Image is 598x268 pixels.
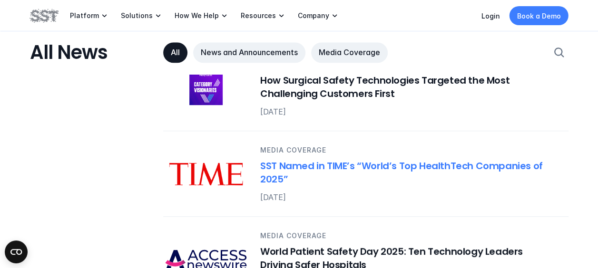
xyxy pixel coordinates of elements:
a: TIME logoMedia CoverageSST Named in TIME’s “World’s Top HealthTech Companies of 2025”[DATE] [163,131,569,217]
a: Login [481,12,500,20]
p: News and Announcements [201,48,298,58]
p: Company [298,11,329,20]
p: Media Coverage [319,48,380,58]
p: All [171,48,180,58]
img: Category Visionaries logo [163,72,249,105]
a: Book a Demo [510,6,569,25]
img: TIME logo [163,157,249,191]
a: Category Visionaries logoMedia CoverageHow Surgical Safety Technologies Targeted the Most Challen... [163,46,569,131]
button: Search Icon [549,43,569,62]
p: Platform [70,11,99,20]
h3: All News [30,40,144,65]
p: Media Coverage [260,230,326,241]
button: Open CMP widget [5,240,28,263]
h6: SST Named in TIME’s “World’s Top HealthTech Companies of 2025” [260,159,557,186]
img: SST logo [30,8,59,24]
p: [DATE] [260,191,557,203]
p: How We Help [175,11,219,20]
p: [DATE] [260,106,557,117]
p: Solutions [121,11,153,20]
p: Media Coverage [260,145,326,155]
p: Resources [241,11,276,20]
h6: How Surgical Safety Technologies Targeted the Most Challenging Customers First [260,74,557,100]
p: Book a Demo [517,11,561,21]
